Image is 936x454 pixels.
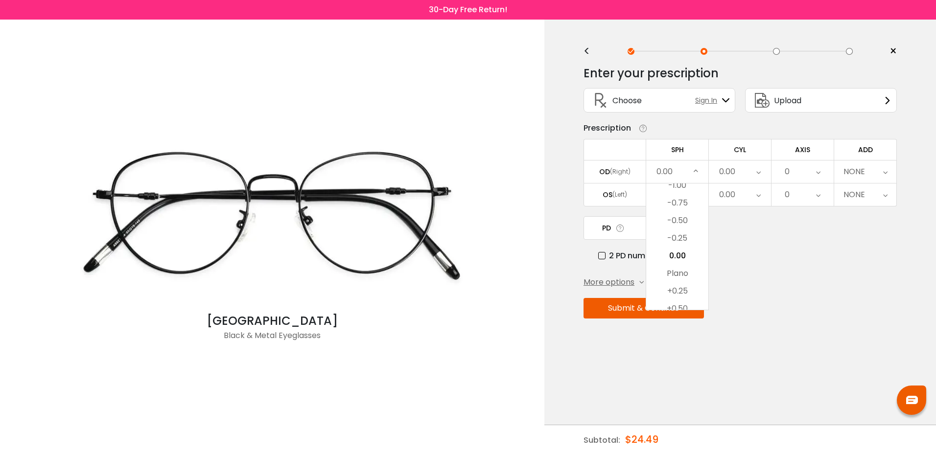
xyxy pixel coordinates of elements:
[584,298,704,318] button: Submit & Continue
[76,116,468,312] img: Black Madison - Metal Eyeglasses
[646,177,708,194] li: -1.00
[646,300,708,318] li: +0.50
[584,276,634,288] span: More options
[584,64,719,83] div: Enter your prescription
[612,94,642,107] span: Choose
[599,167,610,176] div: OD
[603,190,612,199] div: OS
[646,282,708,300] li: +0.25
[646,139,709,160] td: SPH
[843,162,865,182] div: NONE
[646,247,708,265] li: 0.00
[719,162,735,182] div: 0.00
[646,212,708,229] li: -0.50
[772,139,834,160] td: AXIS
[906,396,918,404] img: chat
[76,330,468,349] div: Black & Metal Eyeglasses
[889,44,897,59] span: ×
[882,44,897,59] a: ×
[584,216,646,240] td: PD
[843,185,865,204] div: NONE
[646,194,708,212] li: -0.75
[612,190,627,199] div: (Left)
[625,425,658,454] div: $24.49
[695,95,722,106] span: Sign In
[719,185,735,204] div: 0.00
[584,122,631,134] div: Prescription
[76,312,468,330] div: [GEOGRAPHIC_DATA]
[656,162,673,182] div: 0.00
[598,250,663,262] label: 2 PD numbers
[834,139,897,160] td: ADD
[774,94,801,107] span: Upload
[785,162,790,182] div: 0
[610,167,631,176] div: (Right)
[646,229,708,247] li: -0.25
[646,265,708,282] li: Plano
[785,185,790,204] div: 0
[709,139,772,160] td: CYL
[584,47,598,55] div: <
